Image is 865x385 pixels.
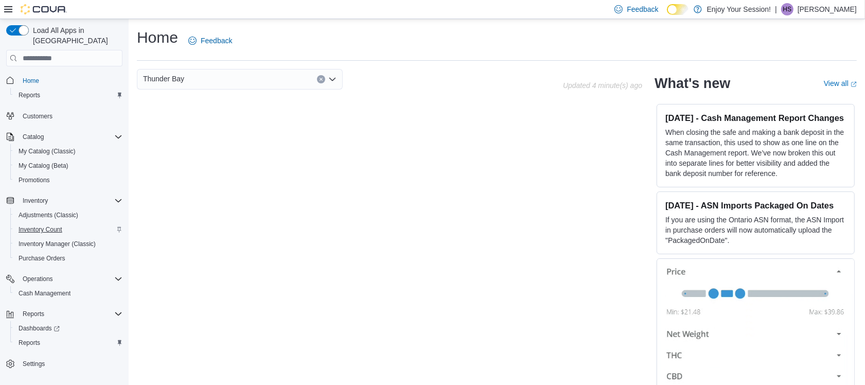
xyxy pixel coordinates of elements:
[10,159,127,173] button: My Catalog (Beta)
[19,225,62,234] span: Inventory Count
[14,209,122,221] span: Adjustments (Classic)
[23,275,53,283] span: Operations
[19,131,48,143] button: Catalog
[2,109,127,124] button: Customers
[19,195,122,207] span: Inventory
[665,215,846,246] p: If you are using the Ontario ASN format, the ASN Import in purchase orders will now automatically...
[14,238,122,250] span: Inventory Manager (Classic)
[14,209,82,221] a: Adjustments (Classic)
[14,337,122,349] span: Reports
[137,27,178,48] h1: Home
[19,211,78,219] span: Adjustments (Classic)
[563,81,642,90] p: Updated 4 minute(s) ago
[23,360,45,368] span: Settings
[19,254,65,262] span: Purchase Orders
[19,240,96,248] span: Inventory Manager (Classic)
[14,89,122,101] span: Reports
[14,238,100,250] a: Inventory Manager (Classic)
[2,194,127,208] button: Inventory
[14,252,69,265] a: Purchase Orders
[14,322,122,335] span: Dashboards
[19,357,122,370] span: Settings
[14,287,75,300] a: Cash Management
[29,25,122,46] span: Load All Apps in [GEOGRAPHIC_DATA]
[824,79,857,87] a: View allExternal link
[19,110,122,122] span: Customers
[23,197,48,205] span: Inventory
[775,3,777,15] p: |
[14,223,66,236] a: Inventory Count
[14,322,64,335] a: Dashboards
[19,308,122,320] span: Reports
[19,273,57,285] button: Operations
[655,75,730,92] h2: What's new
[201,36,232,46] span: Feedback
[23,310,44,318] span: Reports
[19,273,122,285] span: Operations
[21,4,67,14] img: Cova
[627,4,658,14] span: Feedback
[10,144,127,159] button: My Catalog (Classic)
[781,3,793,15] div: Harley Splett
[10,173,127,187] button: Promotions
[14,145,122,157] span: My Catalog (Classic)
[328,75,337,83] button: Open list of options
[19,162,68,170] span: My Catalog (Beta)
[10,336,127,350] button: Reports
[2,272,127,286] button: Operations
[10,222,127,237] button: Inventory Count
[19,147,76,155] span: My Catalog (Classic)
[10,208,127,222] button: Adjustments (Classic)
[10,321,127,336] a: Dashboards
[143,73,184,85] span: Thunder Bay
[19,110,57,122] a: Customers
[665,127,846,179] p: When closing the safe and making a bank deposit in the same transaction, this used to show as one...
[2,73,127,87] button: Home
[14,160,73,172] a: My Catalog (Beta)
[10,88,127,102] button: Reports
[19,74,122,86] span: Home
[783,3,792,15] span: HS
[14,223,122,236] span: Inventory Count
[23,77,39,85] span: Home
[14,145,80,157] a: My Catalog (Classic)
[19,91,40,99] span: Reports
[14,287,122,300] span: Cash Management
[19,308,48,320] button: Reports
[667,4,689,15] input: Dark Mode
[19,324,60,332] span: Dashboards
[19,176,50,184] span: Promotions
[19,195,52,207] button: Inventory
[19,289,70,297] span: Cash Management
[317,75,325,83] button: Clear input
[14,89,44,101] a: Reports
[10,251,127,266] button: Purchase Orders
[2,130,127,144] button: Catalog
[184,30,236,51] a: Feedback
[19,75,43,87] a: Home
[10,286,127,301] button: Cash Management
[707,3,771,15] p: Enjoy Your Session!
[19,339,40,347] span: Reports
[14,174,54,186] a: Promotions
[2,356,127,371] button: Settings
[14,160,122,172] span: My Catalog (Beta)
[23,112,52,120] span: Customers
[14,252,122,265] span: Purchase Orders
[10,237,127,251] button: Inventory Manager (Classic)
[19,131,122,143] span: Catalog
[19,358,49,370] a: Settings
[665,200,846,211] h3: [DATE] - ASN Imports Packaged On Dates
[851,81,857,87] svg: External link
[665,113,846,123] h3: [DATE] - Cash Management Report Changes
[14,174,122,186] span: Promotions
[23,133,44,141] span: Catalog
[798,3,857,15] p: [PERSON_NAME]
[14,337,44,349] a: Reports
[2,307,127,321] button: Reports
